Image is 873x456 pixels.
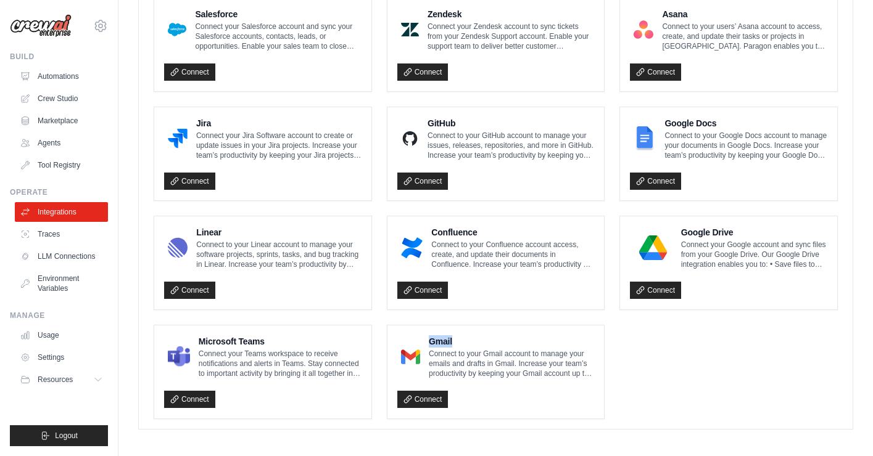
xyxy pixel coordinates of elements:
h4: Microsoft Teams [199,335,362,348]
p: Connect to your GitHub account to manage your issues, releases, repositories, and more in GitHub.... [428,131,594,160]
div: Build [10,52,108,62]
img: Gmail Logo [401,344,420,369]
img: Jira Logo [168,126,188,151]
a: Connect [164,63,215,81]
a: Connect [397,63,449,81]
a: Agents [15,133,108,153]
a: Automations [15,67,108,86]
img: Google Drive Logo [634,235,672,260]
a: Crew Studio [15,89,108,108]
a: Connect [630,282,681,299]
img: Microsoft Teams Logo [168,344,190,369]
a: Connect [630,173,681,190]
h4: Confluence [431,226,594,238]
button: Resources [15,370,108,389]
img: Salesforce Logo [168,17,186,42]
img: Asana Logo [634,17,653,42]
a: Usage [15,325,108,345]
a: Connect [397,173,449,190]
a: Settings [15,348,108,367]
div: Operate [10,187,108,197]
a: Connect [630,63,681,81]
h4: Google Docs [664,117,827,129]
a: Connect [397,282,449,299]
h4: Salesforce [195,8,361,20]
a: Environment Variables [15,269,108,298]
button: Logout [10,425,108,446]
h4: Gmail [429,335,594,348]
div: Manage [10,311,108,320]
a: Traces [15,224,108,244]
a: Marketplace [15,111,108,131]
h4: Linear [196,226,361,238]
img: Zendesk Logo [401,17,419,42]
a: Connect [164,282,215,299]
h4: GitHub [428,117,594,129]
h4: Asana [662,8,827,20]
a: Connect [164,173,215,190]
p: Connect your Jira Software account to create or update issues in your Jira projects. Increase you... [196,131,362,160]
p: Connect to your Gmail account to manage your emails and drafts in Gmail. Increase your team’s pro... [429,349,594,378]
a: Connect [397,391,449,408]
a: Connect [164,391,215,408]
p: Connect your Teams workspace to receive notifications and alerts in Teams. Stay connected to impo... [199,349,362,378]
span: Resources [38,375,73,385]
img: GitHub Logo [401,126,419,151]
p: Connect to your Confluence account access, create, and update their documents in Confluence. Incr... [431,240,594,269]
a: LLM Connections [15,246,108,266]
p: Connect your Zendesk account to sync tickets from your Zendesk Support account. Enable your suppo... [428,22,594,51]
h4: Jira [196,117,362,129]
span: Logout [55,431,78,441]
p: Connect to your Google Docs account to manage your documents in Google Docs. Increase your team’s... [664,131,827,160]
p: Connect to your Linear account to manage your software projects, sprints, tasks, and bug tracking... [196,240,361,269]
img: Linear Logo [168,235,188,260]
a: Tool Registry [15,155,108,175]
img: Logo [10,14,72,38]
h4: Google Drive [681,226,827,238]
img: Google Docs Logo [634,126,656,151]
p: Connect to your users’ Asana account to access, create, and update their tasks or projects in [GE... [662,22,827,51]
p: Connect your Google account and sync files from your Google Drive. Our Google Drive integration e... [681,240,827,269]
p: Connect your Salesforce account and sync your Salesforce accounts, contacts, leads, or opportunit... [195,22,361,51]
h4: Zendesk [428,8,594,20]
img: Confluence Logo [401,235,423,260]
a: Integrations [15,202,108,222]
